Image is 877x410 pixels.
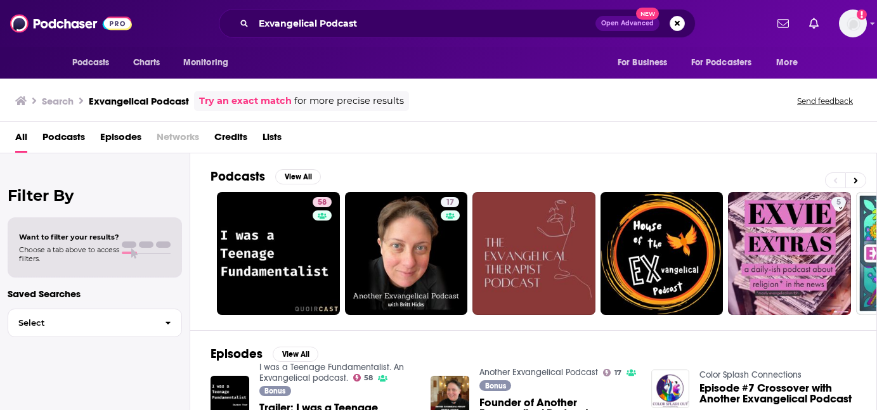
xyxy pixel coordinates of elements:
a: 5 [831,197,846,207]
a: EpisodesView All [211,346,318,362]
h2: Podcasts [211,169,265,184]
span: 17 [446,196,454,209]
span: Choose a tab above to access filters. [19,245,119,263]
a: Try an exact match [199,94,292,108]
a: 17 [603,369,621,376]
span: Want to filter your results? [19,233,119,241]
button: open menu [683,51,770,75]
span: 58 [364,375,373,381]
span: 58 [318,196,327,209]
a: Podcasts [42,127,85,153]
span: Charts [133,54,160,72]
button: Select [8,309,182,337]
h3: Exvangelical Podcast [89,95,189,107]
button: open menu [767,51,814,75]
a: Another Exvangelical Podcast [479,367,598,378]
svg: Add a profile image [857,10,867,20]
a: Show notifications dropdown [804,13,824,34]
span: for more precise results [294,94,404,108]
img: User Profile [839,10,867,37]
h2: Filter By [8,186,182,205]
a: Episodes [100,127,141,153]
button: Show profile menu [839,10,867,37]
a: All [15,127,27,153]
span: 5 [836,196,841,209]
h2: Episodes [211,346,263,362]
button: View All [273,347,318,362]
button: open menu [174,51,245,75]
a: 58 [353,374,374,381]
a: Charts [125,51,168,75]
a: 17 [441,197,459,207]
span: Networks [157,127,199,153]
span: New [636,8,659,20]
span: Select [8,319,155,327]
a: PodcastsView All [211,169,321,184]
a: 17 [345,192,468,315]
a: 58 [313,197,332,207]
p: Saved Searches [8,288,182,300]
a: Episode #7 Crossover with Another Exvangelical Podcast [699,383,856,404]
span: 17 [614,370,621,376]
span: Open Advanced [601,20,654,27]
button: Send feedback [793,96,857,106]
input: Search podcasts, credits, & more... [254,13,595,34]
span: Monitoring [183,54,228,72]
a: I was a Teenage Fundamentalist. An Exvangelical podcast. [259,362,404,383]
a: Color Splash Connections [699,369,802,380]
img: Episode #7 Crossover with Another Exvangelical Podcast [651,369,690,408]
span: Bonus [264,387,285,395]
span: Logged in as broadleafbooks_ [839,10,867,37]
button: open menu [609,51,684,75]
span: More [776,54,798,72]
h3: Search [42,95,74,107]
span: For Podcasters [691,54,752,72]
span: Bonus [485,382,506,390]
button: View All [275,169,321,184]
img: Podchaser - Follow, Share and Rate Podcasts [10,11,132,35]
span: Podcasts [72,54,110,72]
a: 5 [728,192,851,315]
a: Lists [263,127,282,153]
span: For Business [618,54,668,72]
div: Search podcasts, credits, & more... [219,9,696,38]
a: 58 [217,192,340,315]
a: Credits [214,127,247,153]
a: Show notifications dropdown [772,13,794,34]
button: open menu [63,51,126,75]
button: Open AdvancedNew [595,16,659,31]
